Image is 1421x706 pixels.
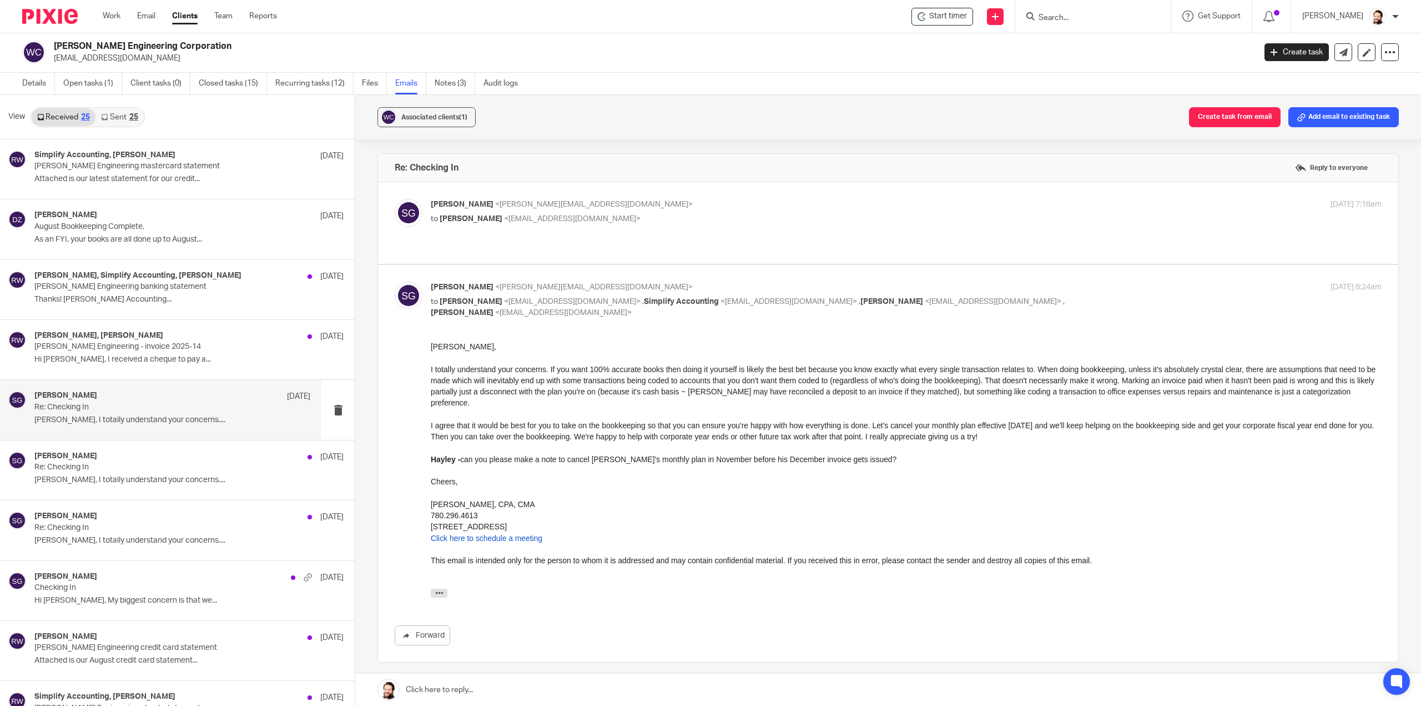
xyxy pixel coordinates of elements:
[320,572,344,583] p: [DATE]
[440,298,502,306] span: [PERSON_NAME]
[395,199,422,227] img: svg%3E
[1288,107,1399,127] button: Add email to existing task
[8,512,26,529] img: svg%3E
[34,211,97,220] h4: [PERSON_NAME]
[320,331,344,342] p: [DATE]
[320,452,344,463] p: [DATE]
[34,391,97,400] h4: [PERSON_NAME]
[137,11,155,22] a: Email
[362,73,387,94] a: Files
[34,632,97,642] h4: [PERSON_NAME]
[377,107,476,127] button: Associated clients(1)
[395,282,422,309] img: svg%3E
[214,11,233,22] a: Team
[287,391,310,402] p: [DATE]
[34,523,282,533] p: Re: Checking In
[34,583,282,593] p: Checking In
[34,656,344,665] p: Attached is our August credit card statement...
[431,201,493,208] span: [PERSON_NAME]
[320,692,344,703] p: [DATE]
[34,162,282,171] p: [PERSON_NAME] Engineering mastercard statement
[34,403,255,412] p: Re: Checking In
[34,282,282,292] p: [PERSON_NAME] Engineering banking statement
[644,298,719,306] span: Simplify Accounting
[34,151,175,160] h4: Simplify Accounting, [PERSON_NAME]
[859,298,860,306] span: ,
[320,211,344,222] p: [DATE]
[8,391,26,409] img: svg%3E
[320,271,344,282] p: [DATE]
[440,215,502,223] span: [PERSON_NAME]
[8,452,26,469] img: svg%3E
[32,108,95,126] a: Received25
[8,151,26,168] img: svg%3E
[1198,12,1241,20] span: Get Support
[54,53,1248,64] p: [EMAIL_ADDRESS][DOMAIN_NAME]
[1302,11,1363,22] p: [PERSON_NAME]
[431,283,493,291] span: [PERSON_NAME]
[34,452,97,461] h4: [PERSON_NAME]
[431,215,438,223] span: to
[1189,107,1281,127] button: Create task from email
[1292,159,1370,176] label: Reply to everyone
[103,11,120,22] a: Work
[81,113,90,121] div: 25
[401,114,467,121] span: Associated clients
[1369,8,1387,26] img: Jayde%20Headshot.jpg
[1331,199,1382,211] p: [DATE] 7:18am
[504,298,641,306] span: <[EMAIL_ADDRESS][DOMAIN_NAME]>
[129,113,138,121] div: 25
[34,271,241,281] h4: [PERSON_NAME], Simplify Accounting, [PERSON_NAME]
[395,73,426,94] a: Emails
[34,342,282,352] p: [PERSON_NAME] Engineering - invoice 2025-14
[925,298,1061,306] span: <[EMAIL_ADDRESS][DOMAIN_NAME]>
[720,298,857,306] span: <[EMAIL_ADDRESS][DOMAIN_NAME]>
[34,572,97,582] h4: [PERSON_NAME]
[63,73,122,94] a: Open tasks (1)
[8,572,26,590] img: svg%3E
[395,162,458,173] h4: Re: Checking In
[34,222,282,232] p: August Bookkeeping Complete.
[8,271,26,289] img: svg%3E
[34,463,282,472] p: Re: Checking In
[860,298,923,306] span: [PERSON_NAME]
[34,536,344,545] p: [PERSON_NAME], I totally understand your concerns....
[34,415,310,425] p: [PERSON_NAME], I totally understand your concerns....
[34,643,282,653] p: [PERSON_NAME] Engineering credit card statement
[275,73,354,94] a: Recurring tasks (12)
[249,11,277,22] a: Reports
[22,9,78,24] img: Pixie
[504,215,641,223] span: <[EMAIL_ADDRESS][DOMAIN_NAME]>
[34,355,344,364] p: Hi [PERSON_NAME], I received a cheque to pay a...
[642,298,644,306] span: ,
[34,596,344,605] p: Hi [PERSON_NAME], My biggest concern is that we...
[22,73,55,94] a: Details
[459,114,467,121] span: (1)
[54,41,1009,52] h2: [PERSON_NAME] Engineering Corporation
[34,475,344,485] p: [PERSON_NAME], I totally understand your concerns....
[495,201,693,208] span: <[PERSON_NAME][EMAIL_ADDRESS][DOMAIN_NAME]>
[199,73,267,94] a: Closed tasks (15)
[34,331,163,341] h4: [PERSON_NAME], [PERSON_NAME]
[34,512,97,521] h4: [PERSON_NAME]
[8,632,26,650] img: svg%3E
[8,211,26,228] img: svg%3E
[435,73,475,94] a: Notes (3)
[22,41,46,64] img: svg%3E
[320,151,344,162] p: [DATE]
[8,111,25,123] span: View
[130,73,190,94] a: Client tasks (0)
[34,174,344,184] p: Attached is our latest statement for our credit...
[8,331,26,349] img: svg%3E
[1264,43,1329,61] a: Create task
[1063,298,1065,306] span: ,
[911,8,973,26] div: Wohlgemuth Engineering Corporation
[431,309,493,317] span: [PERSON_NAME]
[1037,13,1137,23] input: Search
[395,625,450,645] a: Forward
[95,108,143,126] a: Sent25
[495,309,632,317] span: <[EMAIL_ADDRESS][DOMAIN_NAME]>
[431,298,438,306] span: to
[34,295,344,304] p: Thanks! [PERSON_NAME] Accounting...
[320,632,344,643] p: [DATE]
